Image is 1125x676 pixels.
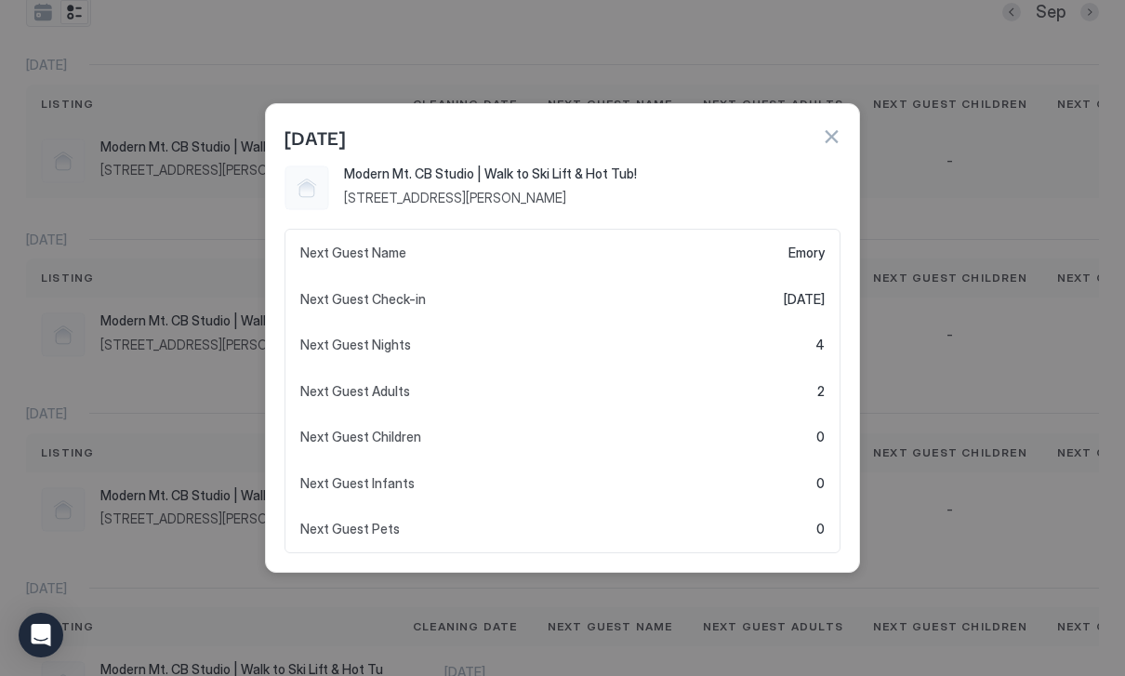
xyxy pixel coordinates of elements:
span: 2 [817,383,825,400]
span: Next Guest Name [300,245,406,261]
span: 0 [816,475,825,492]
div: Open Intercom Messenger [19,613,63,657]
span: 4 [815,337,825,353]
span: [STREET_ADDRESS][PERSON_NAME] [344,190,840,206]
span: Next Guest Nights [300,337,411,353]
span: Next Guest Children [300,429,421,445]
span: 0 [816,521,825,537]
span: Emory [788,245,825,261]
span: Next Guest Check-in [300,291,426,308]
span: Next Guest Pets [300,521,400,537]
span: 0 [816,429,825,445]
span: Next Guest Infants [300,475,415,492]
span: [DATE] [784,291,825,308]
span: [DATE] [285,123,345,151]
span: Modern Mt. CB Studio | Walk to Ski Lift & Hot Tub! [344,166,840,182]
span: Next Guest Adults [300,383,410,400]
